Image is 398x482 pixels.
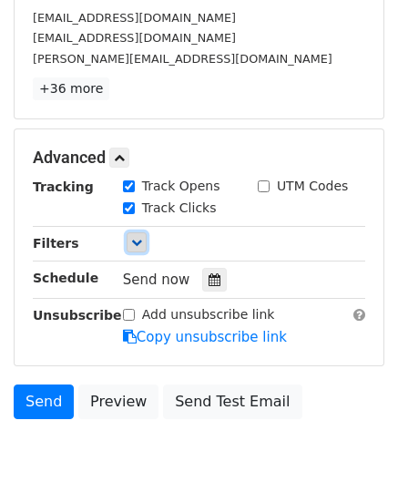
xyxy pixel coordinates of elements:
[307,395,398,482] iframe: Chat Widget
[33,179,94,194] strong: Tracking
[33,236,79,251] strong: Filters
[33,77,109,100] a: +36 more
[277,177,348,196] label: UTM Codes
[33,308,122,323] strong: Unsubscribe
[33,271,98,285] strong: Schedule
[123,272,190,288] span: Send now
[142,199,217,218] label: Track Clicks
[33,52,332,66] small: [PERSON_NAME][EMAIL_ADDRESS][DOMAIN_NAME]
[33,11,236,25] small: [EMAIL_ADDRESS][DOMAIN_NAME]
[163,385,301,419] a: Send Test Email
[142,177,220,196] label: Track Opens
[14,385,74,419] a: Send
[33,148,365,168] h5: Advanced
[33,31,236,45] small: [EMAIL_ADDRESS][DOMAIN_NAME]
[78,385,158,419] a: Preview
[142,305,275,324] label: Add unsubscribe link
[123,329,287,345] a: Copy unsubscribe link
